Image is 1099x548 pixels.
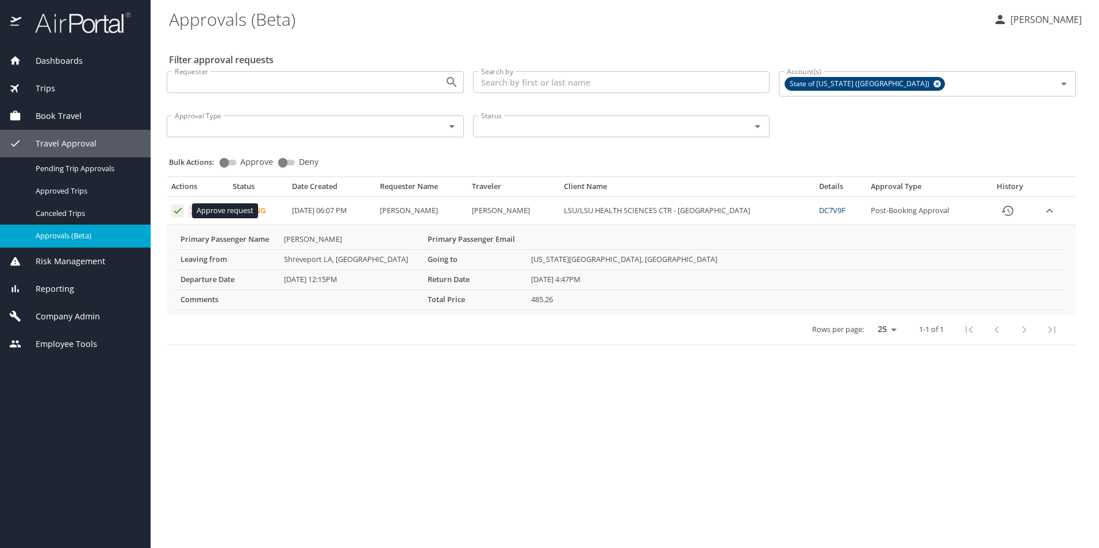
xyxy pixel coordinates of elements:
[279,269,423,290] td: [DATE] 12:15PM
[36,186,137,196] span: Approved Trips
[169,1,984,37] h1: Approvals (Beta)
[176,269,279,290] th: Departure Date
[21,283,74,295] span: Reporting
[287,197,375,225] td: [DATE] 06:07 PM
[994,197,1021,225] button: History
[785,77,945,91] div: State of [US_STATE] ([GEOGRAPHIC_DATA])
[919,326,944,333] p: 1-1 of 1
[21,55,83,67] span: Dashboards
[559,197,815,225] td: LSU/LSU HEALTH SCIENCES CTR - [GEOGRAPHIC_DATA]
[167,182,1076,345] table: Approval table
[527,290,1062,310] td: 485.26
[279,249,423,269] td: Shreveport LA, [GEOGRAPHIC_DATA]
[169,157,224,167] p: Bulk Actions:
[36,208,137,219] span: Canceled Trips
[228,197,287,225] td: Pending
[423,269,527,290] th: Return Date
[989,9,1086,30] button: [PERSON_NAME]
[866,182,983,196] th: Approval Type
[375,197,467,225] td: [PERSON_NAME]
[228,182,287,196] th: Status
[444,74,460,90] button: Open
[527,269,1062,290] td: [DATE] 4:47PM
[21,338,97,350] span: Employee Tools
[819,205,846,215] a: DC7V9F
[21,82,55,95] span: Trips
[176,249,279,269] th: Leaving from
[467,182,559,196] th: Traveler
[423,249,527,269] th: Going to
[21,110,82,122] span: Book Travel
[473,71,770,93] input: Search by first or last name
[279,230,423,249] td: [PERSON_NAME]
[36,230,137,241] span: Approvals (Beta)
[869,321,901,338] select: rows per page
[21,255,105,268] span: Risk Management
[812,326,864,333] p: Rows per page:
[176,230,279,249] th: Primary Passenger Name
[750,118,766,134] button: Open
[21,310,100,323] span: Company Admin
[375,182,467,196] th: Requester Name
[189,204,201,217] button: Deny request
[866,197,983,225] td: Post-Booking Approval
[299,158,318,166] span: Deny
[814,182,866,196] th: Details
[467,197,559,225] td: [PERSON_NAME]
[22,11,130,34] img: airportal-logo.png
[176,290,279,310] th: Comments
[176,230,1062,310] table: More info for approvals
[1007,13,1082,26] p: [PERSON_NAME]
[444,118,460,134] button: Open
[287,182,375,196] th: Date Created
[240,158,273,166] span: Approve
[559,182,815,196] th: Client Name
[10,11,22,34] img: icon-airportal.png
[167,182,228,196] th: Actions
[1041,202,1058,219] button: expand row
[21,137,97,150] span: Travel Approval
[983,182,1036,196] th: History
[169,51,274,69] h2: Filter approval requests
[36,163,137,174] span: Pending Trip Approvals
[527,249,1062,269] td: [US_STATE][GEOGRAPHIC_DATA], [GEOGRAPHIC_DATA]
[785,78,936,90] span: State of [US_STATE] ([GEOGRAPHIC_DATA])
[423,230,527,249] th: Primary Passenger Email
[1056,76,1072,92] button: Open
[423,290,527,310] th: Total Price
